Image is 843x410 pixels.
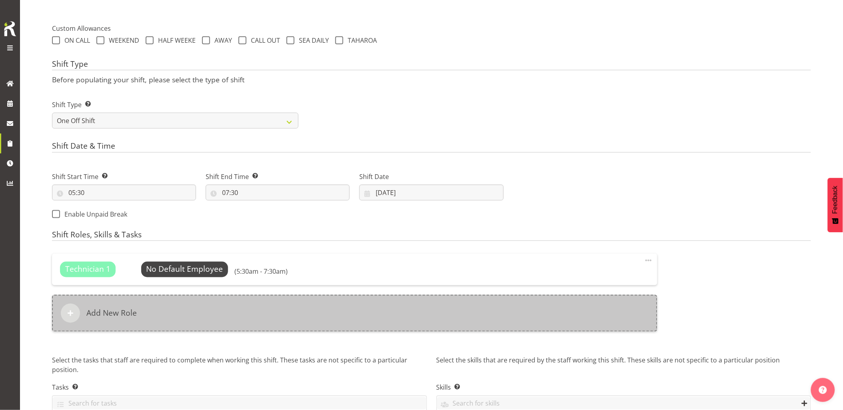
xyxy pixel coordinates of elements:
[52,397,427,410] input: Search for tasks
[52,230,811,241] h4: Shift Roles, Skills & Tasks
[86,308,137,318] h6: Add New Role
[65,264,110,275] span: Technician 1
[359,185,503,201] input: Click to select...
[206,172,350,181] label: Shift End Time
[52,141,811,153] h4: Shift Date & Time
[234,268,288,276] h6: (5:30am - 7:30am)
[437,397,811,410] input: Search for skills
[343,36,377,44] span: TAHAROA
[832,186,839,214] span: Feedback
[828,178,843,232] button: Feedback - Show survey
[206,185,350,201] input: Click to select...
[52,172,196,181] label: Shift Start Time
[52,383,427,392] label: Tasks
[52,60,811,71] h4: Shift Type
[52,185,196,201] input: Click to select...
[60,36,90,44] span: ON CALL
[154,36,196,44] span: HALF WEEKE
[146,264,223,275] span: No Default Employee
[819,386,827,394] img: help-xxl-2.png
[104,36,139,44] span: WEEKEND
[437,383,811,392] label: Skills
[2,20,18,38] img: Rosterit icon logo
[359,172,503,181] label: Shift Date
[52,100,298,109] label: Shift Type
[60,210,127,218] span: Enable Unpaid Break
[210,36,232,44] span: AWAY
[52,24,811,33] label: Custom Allowances
[52,356,427,376] p: Select the tasks that staff are required to complete when working this shift. These tasks are not...
[246,36,280,44] span: CALL OUT
[437,356,811,376] p: Select the skills that are required by the staff working this shift. These skills are not specifi...
[52,75,811,84] p: Before populating your shift, please select the type of shift
[294,36,329,44] span: SEA DAILY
